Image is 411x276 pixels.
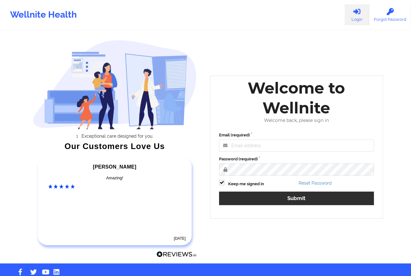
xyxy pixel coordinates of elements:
img: Reviews.io Logo [156,251,197,258]
div: Amazing! [48,175,182,181]
div: Our Customers Love Us [33,143,197,149]
div: Welcome to Wellnite [215,78,378,118]
label: Password (required) [219,156,374,162]
label: Keep me signed in [228,181,264,187]
a: Reviews.io Logo [156,251,197,259]
input: Email address [219,140,374,152]
div: Welcome back, please sign in [215,118,378,123]
time: [DATE] [174,236,186,241]
button: Submit [219,192,374,205]
img: wellnite-auth-hero_200.c722682e.png [33,40,197,129]
label: Email (required) [219,132,374,138]
span: [PERSON_NAME] [93,164,136,170]
a: Reset Password [299,181,332,186]
li: Exceptional care designed for you. [38,134,197,139]
a: Forgot Password [369,4,411,25]
a: Login [345,4,369,25]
